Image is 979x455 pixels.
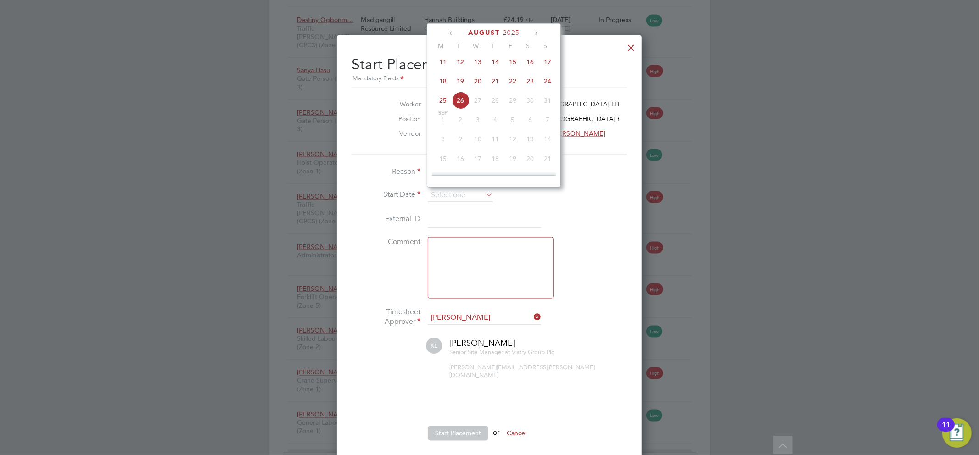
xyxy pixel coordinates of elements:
span: 26 [452,92,469,109]
span: 10 [469,130,487,148]
span: 2025 [503,29,520,37]
span: 13 [469,53,487,71]
span: August [468,29,500,37]
span: [PERSON_NAME][EMAIL_ADDRESS][PERSON_NAME][DOMAIN_NAME] [449,364,595,379]
span: Senior Site Manager at [449,349,510,356]
span: 7 [539,111,556,128]
span: 16 [452,150,469,167]
span: 11 [434,53,452,71]
span: 20 [469,72,487,90]
span: 14 [539,130,556,148]
button: Open Resource Center, 11 new notifications [942,418,972,448]
span: 3 [469,111,487,128]
span: 27 [521,169,539,187]
span: 29 [504,92,521,109]
span: 21 [539,150,556,167]
label: Comment [352,237,420,247]
span: KL [426,338,442,354]
span: 24 [469,169,487,187]
button: Start Placement [428,426,488,441]
label: External ID [352,214,420,224]
span: 31 [539,92,556,109]
span: 18 [434,72,452,90]
span: 16 [521,53,539,71]
span: 24 [539,72,556,90]
span: 17 [539,53,556,71]
span: 28 [539,169,556,187]
span: 19 [504,150,521,167]
span: Sep [434,111,452,116]
span: S [537,42,554,50]
span: 1 [434,111,452,128]
span: 15 [434,150,452,167]
span: 21 [487,72,504,90]
span: 25 [487,169,504,187]
span: M [432,42,449,50]
span: W [467,42,484,50]
span: 5 [504,111,521,128]
div: Mandatory Fields [352,74,627,84]
span: [GEOGRAPHIC_DATA] Phase… [549,115,641,123]
span: 6 [521,111,539,128]
label: Worker [370,100,421,108]
label: Vendor [370,129,421,138]
span: 14 [487,53,504,71]
label: Position [370,115,421,123]
label: Start Date [352,190,420,200]
span: 11 [487,130,504,148]
span: 18 [487,150,504,167]
span: [PERSON_NAME] [553,129,605,138]
div: 11 [942,425,950,437]
span: 12 [504,130,521,148]
span: 2 [452,111,469,128]
span: 23 [452,169,469,187]
span: 17 [469,150,487,167]
span: T [449,42,467,50]
span: 4 [487,111,504,128]
span: 26 [504,169,521,187]
span: T [484,42,502,50]
span: 22 [504,72,521,90]
label: Reason [352,167,420,177]
span: 19 [452,72,469,90]
span: 8 [434,130,452,148]
span: Vistry Group Plc [512,349,554,356]
span: 25 [434,92,452,109]
h2: Start Placement 301824 [352,48,627,84]
span: 23 [521,72,539,90]
span: 22 [434,169,452,187]
span: 30 [521,92,539,109]
span: [PERSON_NAME] [449,338,515,349]
li: or [352,426,627,450]
button: Cancel [499,426,534,441]
input: Select one [428,189,493,202]
span: 9 [452,130,469,148]
input: Search for... [428,311,541,325]
span: F [502,42,519,50]
span: [GEOGRAPHIC_DATA] LLP [543,100,621,108]
span: 15 [504,53,521,71]
label: Timesheet Approver [352,308,420,327]
span: 28 [487,92,504,109]
span: 13 [521,130,539,148]
span: 27 [469,92,487,109]
span: 20 [521,150,539,167]
span: S [519,42,537,50]
span: 12 [452,53,469,71]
